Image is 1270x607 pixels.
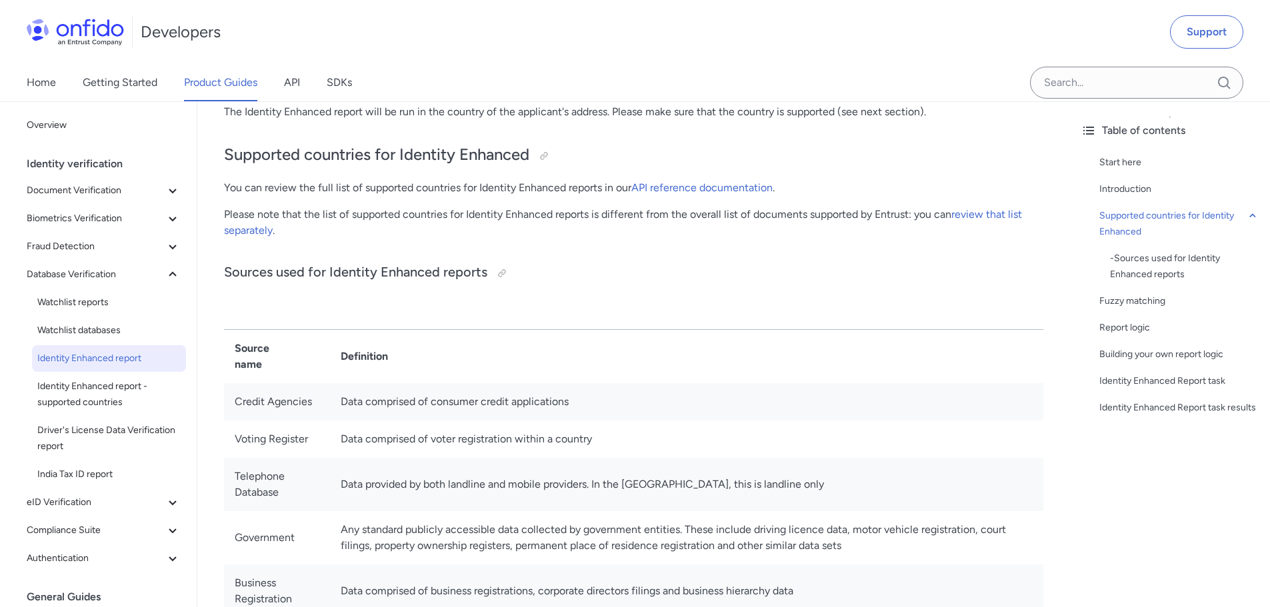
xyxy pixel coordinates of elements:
td: Data comprised of consumer credit applications [330,383,1043,420]
h2: Supported countries for Identity Enhanced [224,144,1043,167]
span: Authentication [27,550,165,566]
a: Introduction [1099,181,1259,197]
a: Identity Enhanced Report task results [1099,400,1259,416]
a: Fuzzy matching [1099,293,1259,309]
a: Product Guides [184,64,257,101]
button: Document Verification [21,177,186,204]
p: You can review the full list of supported countries for Identity Enhanced reports in our . [224,180,1043,196]
h3: Sources used for Identity Enhanced reports [224,263,1043,284]
button: Biometrics Verification [21,205,186,232]
button: Compliance Suite [21,517,186,544]
a: Building your own report logic [1099,346,1259,362]
div: - Sources used for Identity Enhanced reports [1110,251,1259,283]
a: Identity Enhanced report [32,345,186,372]
td: Data comprised of voter registration within a country [330,420,1043,458]
span: Watchlist reports [37,295,181,310]
div: Identity verification [27,151,191,177]
td: Credit Agencies [224,383,330,420]
span: Compliance Suite [27,522,165,538]
a: Identity Enhanced report - supported countries [32,373,186,416]
td: Government [224,511,330,564]
h1: Developers [141,21,221,43]
p: Please note that the list of supported countries for Identity Enhanced reports is different from ... [224,207,1043,239]
span: Database Verification [27,267,165,283]
a: Identity Enhanced Report task [1099,373,1259,389]
a: -Sources used for Identity Enhanced reports [1110,251,1259,283]
img: Onfido Logo [27,19,124,45]
a: SDKs [327,64,352,101]
a: Overview [21,112,186,139]
a: Watchlist reports [32,289,186,316]
span: India Tax ID report [37,466,181,482]
a: Supported countries for Identity Enhanced [1099,208,1259,240]
a: review that list separately [224,208,1022,237]
span: Overview [27,117,181,133]
span: Watchlist databases [37,322,181,338]
button: Database Verification [21,261,186,288]
a: Start here [1099,155,1259,171]
button: eID Verification [21,489,186,516]
a: API [284,64,300,101]
span: Driver's License Data Verification report [37,422,181,454]
a: API reference documentation [631,181,773,194]
td: Telephone Database [224,458,330,511]
strong: Source name [235,342,269,370]
button: Authentication [21,545,186,572]
span: Document Verification [27,183,165,199]
td: Voting Register [224,420,330,458]
input: Onfido search input field [1030,67,1243,99]
a: India Tax ID report [32,461,186,488]
strong: Definition [341,350,388,362]
a: Home [27,64,56,101]
a: Watchlist databases [32,317,186,344]
span: Identity Enhanced report [37,350,181,366]
td: Data provided by both landline and mobile providers. In the [GEOGRAPHIC_DATA], this is landline only [330,458,1043,511]
span: Biometrics Verification [27,211,165,227]
div: Table of contents [1081,123,1259,139]
td: Any standard publicly accessible data collected by government entities. These include driving lic... [330,511,1043,564]
span: Fraud Detection [27,239,165,255]
span: eID Verification [27,494,165,510]
span: Identity Enhanced report - supported countries [37,378,181,410]
a: Driver's License Data Verification report [32,417,186,460]
a: Report logic [1099,320,1259,336]
button: Fraud Detection [21,233,186,260]
a: Getting Started [83,64,157,101]
p: The Identity Enhanced report will be run in the country of the applicant's address. Please make s... [224,104,1043,120]
a: Support [1170,15,1243,49]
